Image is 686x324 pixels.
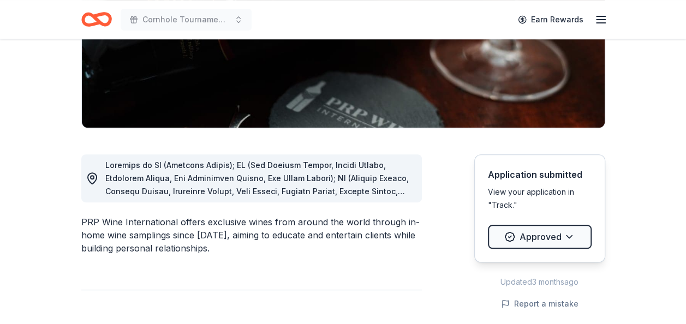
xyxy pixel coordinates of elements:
div: View your application in "Track." [488,185,592,212]
button: Approved [488,225,592,249]
span: Approved [520,230,562,244]
div: PRP Wine International offers exclusive wines from around the world through in-home wine sampling... [81,215,422,255]
button: Report a mistake [501,297,578,310]
div: Updated 3 months ago [474,275,605,289]
a: Earn Rewards [511,10,590,29]
button: Cornhole Tournament/Silent Auction [121,9,252,31]
a: Home [81,7,112,32]
div: Application submitted [488,168,592,181]
span: Cornhole Tournament/Silent Auction [142,13,230,26]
